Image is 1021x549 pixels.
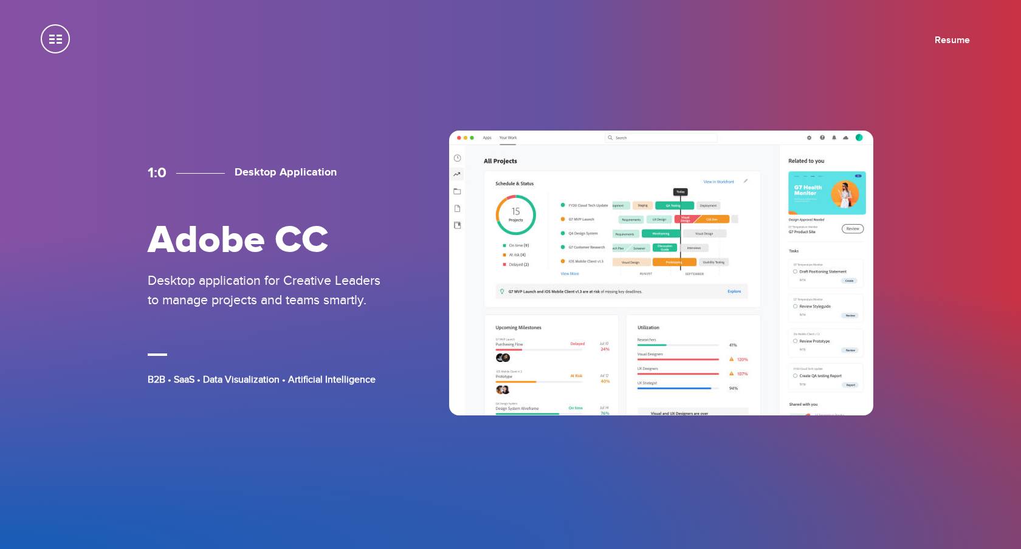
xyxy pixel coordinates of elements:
[146,131,875,418] a: 1:0 Desktop Application Adobe CC Desktop application for Creative Leaders to manage projects and ...
[176,166,337,179] h3: Desktop Application
[449,131,873,415] img: Adobe CC
[148,271,391,310] p: Desktop application for Creative Leaders to manage projects and teams smartly.
[148,220,391,261] h2: Adobe CC
[148,373,376,386] span: B2B • SaaS • Data Visualization • Artificial Intelligence
[935,34,970,46] a: Resume
[148,164,167,182] span: 1:0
